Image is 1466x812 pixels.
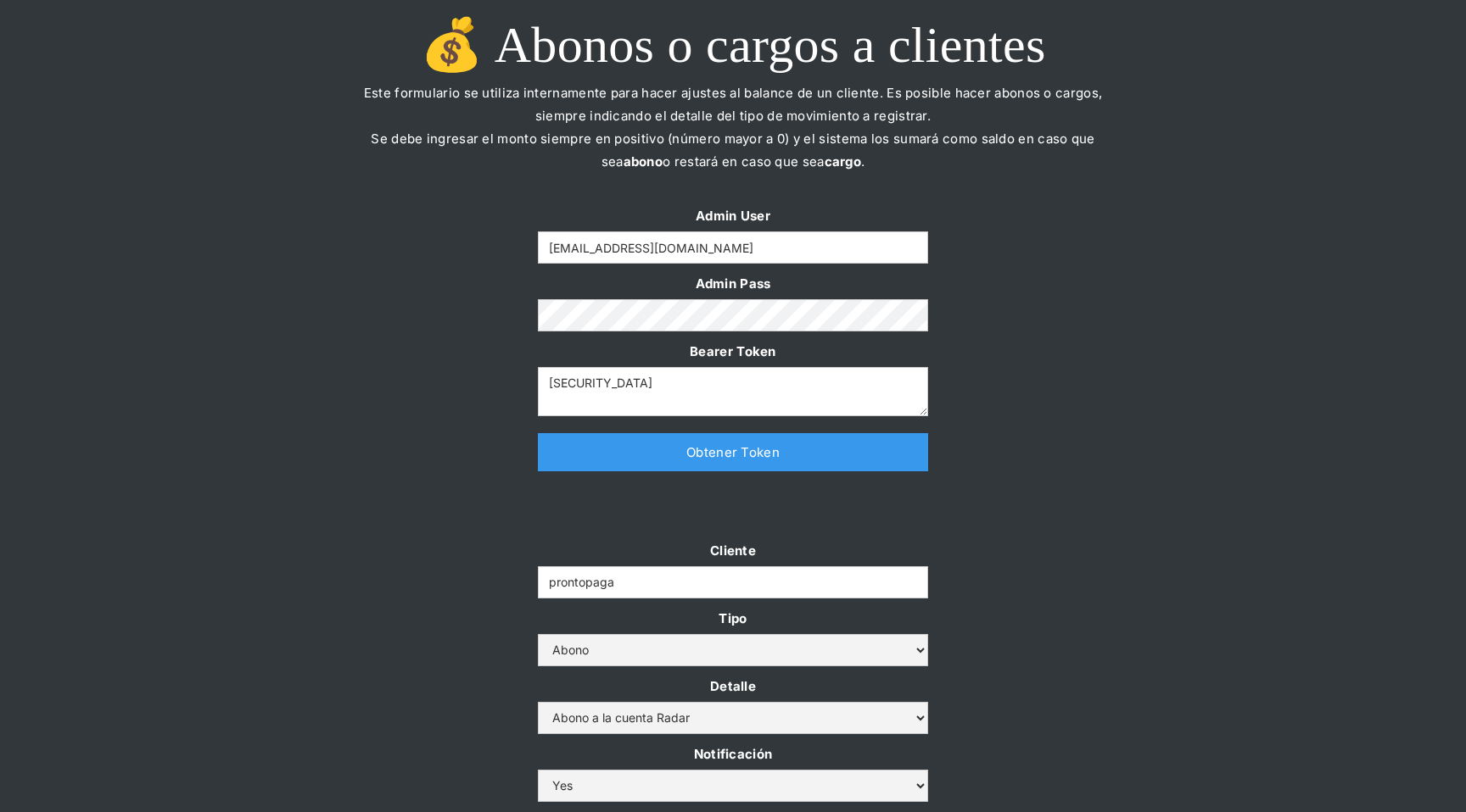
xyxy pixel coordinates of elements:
[538,272,928,295] label: Admin Pass
[538,204,928,227] label: Admin User
[825,153,862,170] strong: cargo
[538,675,928,698] label: Detalle
[538,204,928,416] form: Form
[538,742,928,765] label: Notificación
[351,17,1115,73] h1: 💰 Abonos o cargos a clientes
[538,340,928,363] label: Bearer Token
[538,607,928,630] label: Tipo
[624,153,663,170] strong: abono
[538,231,928,264] input: Example Text
[538,566,928,598] input: Example Text
[538,433,928,471] a: Obtener Token
[538,539,928,562] label: Cliente
[351,81,1115,196] p: Este formulario se utiliza internamente para hacer ajustes al balance de un cliente. Es posible h...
